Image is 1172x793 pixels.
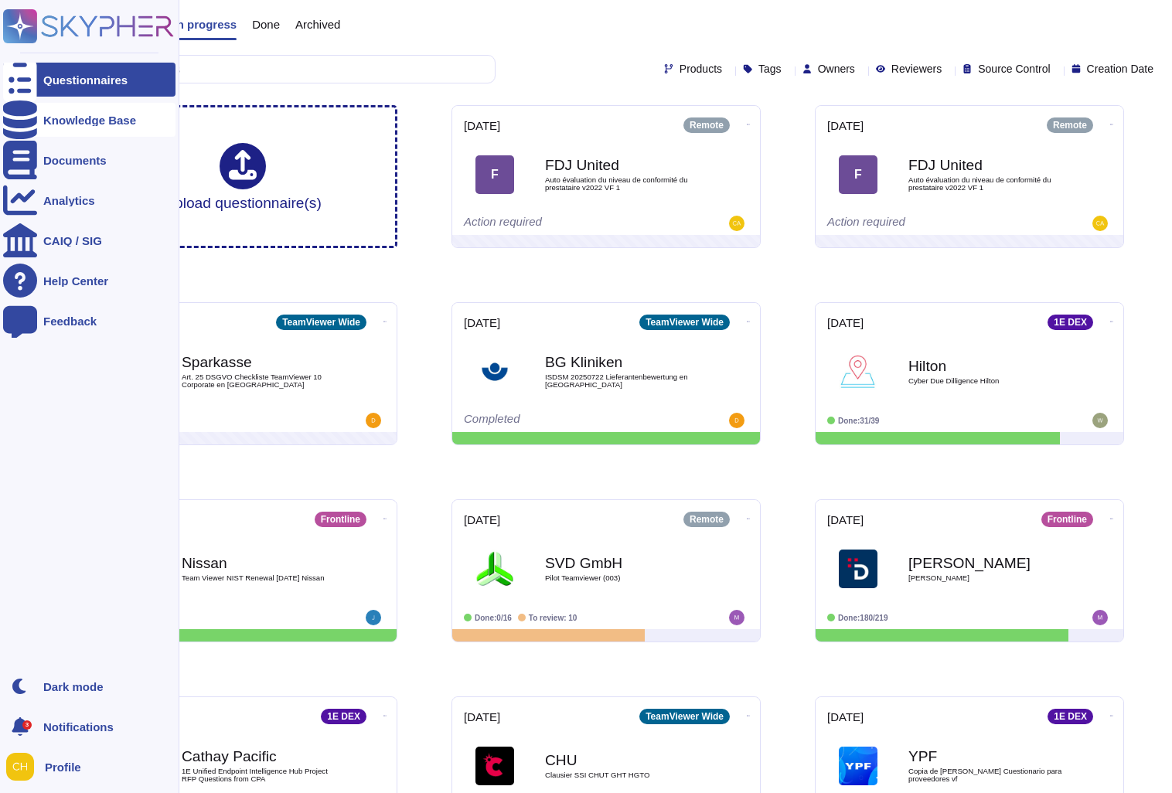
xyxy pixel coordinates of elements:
div: Frontline [315,512,366,527]
b: YPF [908,749,1063,764]
span: Owners [818,63,855,74]
span: Done [252,19,280,30]
div: Completed [101,610,290,625]
span: Tags [758,63,782,74]
img: user [6,753,34,781]
span: Clausier SSI CHUT GHT HGTO [545,771,700,779]
button: user [3,750,45,784]
div: 1E DEX [321,709,366,724]
b: [PERSON_NAME] [908,556,1063,570]
a: Help Center [3,264,175,298]
img: user [729,216,744,231]
img: user [1092,216,1108,231]
span: Notifications [43,721,114,733]
span: [DATE] [827,317,864,328]
span: Creation Date [1087,63,1153,74]
img: Logo [475,747,514,785]
div: Remote [683,117,730,133]
b: Cathay Pacific [182,749,336,764]
span: [DATE] [827,120,864,131]
img: Logo [839,747,877,785]
a: Knowledge Base [3,103,175,137]
div: TeamViewer Wide [639,315,730,330]
span: Art. 25 DSGVO Checkliste TeamViewer 10 Corporate en [GEOGRAPHIC_DATA] [182,373,336,388]
div: Knowledge Base [43,114,136,126]
b: Sparkasse [182,355,336,369]
a: Analytics [3,183,175,217]
div: Remote [683,512,730,527]
span: Auto évaluation du niveau de conformité du prestataire v2022 VF 1 [545,176,700,191]
b: BG Kliniken [545,355,700,369]
span: Done: 0/16 [475,614,512,622]
img: user [1092,413,1108,428]
div: Dark mode [43,681,104,693]
img: user [366,610,381,625]
b: SVD GmbH [545,556,700,570]
span: [DATE] [827,514,864,526]
img: user [729,413,744,428]
span: [DATE] [464,120,500,131]
span: ISDSM 20250722 Lieferantenbewertung en [GEOGRAPHIC_DATA] [545,373,700,388]
span: Profile [45,761,81,773]
a: Feedback [3,304,175,338]
div: 1E DEX [1048,709,1093,724]
div: TeamViewer Wide [639,709,730,724]
div: CAIQ / SIG [43,235,102,247]
span: 1E Unified Endpoint Intelligence Hub Project RFP Questions from CPA [182,767,336,782]
img: user [366,413,381,428]
span: To review: 10 [529,614,577,622]
div: Frontline [1041,512,1093,527]
div: Documents [43,155,107,166]
div: Feedback [43,315,97,327]
span: [DATE] [464,711,500,723]
div: Upload questionnaire(s) [164,143,322,210]
span: [DATE] [827,711,864,723]
span: In progress [173,19,237,30]
a: CAIQ / SIG [3,223,175,257]
img: Logo [839,550,877,588]
a: Documents [3,143,175,177]
img: Logo [839,352,877,391]
div: F [839,155,877,194]
div: F [475,155,514,194]
b: FDJ United [908,158,1063,172]
div: Analytics [43,195,95,206]
a: Questionnaires [3,63,175,97]
span: Source Control [978,63,1050,74]
div: TeamViewer Wide [276,315,366,330]
span: Done: 31/39 [838,417,879,425]
div: Action required [464,216,653,231]
div: Action required [827,216,1017,231]
span: [PERSON_NAME] [908,574,1063,582]
div: Help Center [43,275,108,287]
span: Reviewers [891,63,942,74]
div: Remote [1047,117,1093,133]
img: user [1092,610,1108,625]
span: Products [680,63,722,74]
b: CHU [545,753,700,767]
span: Cyber Due Dilligence Hilton [908,377,1063,385]
img: user [729,610,744,625]
span: [DATE] [464,317,500,328]
img: Logo [475,352,514,391]
div: Completed [464,413,653,428]
b: Nissan [182,556,336,570]
span: Archived [295,19,340,30]
span: Team Viewer NIST Renewal [DATE] Nissan [182,574,336,582]
div: 1E DEX [1048,315,1093,330]
span: [DATE] [464,514,500,526]
span: Copia de [PERSON_NAME] Cuestionario para proveedores vf [908,767,1063,782]
span: Done: 180/219 [838,614,888,622]
img: Logo [475,550,514,588]
span: Auto évaluation du niveau de conformité du prestataire v2022 VF 1 [908,176,1063,191]
b: Hilton [908,359,1063,373]
b: FDJ United [545,158,700,172]
div: Action required [101,413,290,428]
span: Pilot Teamviewer (003) [545,574,700,582]
div: Questionnaires [43,74,128,86]
input: Search by keywords [61,56,495,83]
div: 3 [22,720,32,730]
